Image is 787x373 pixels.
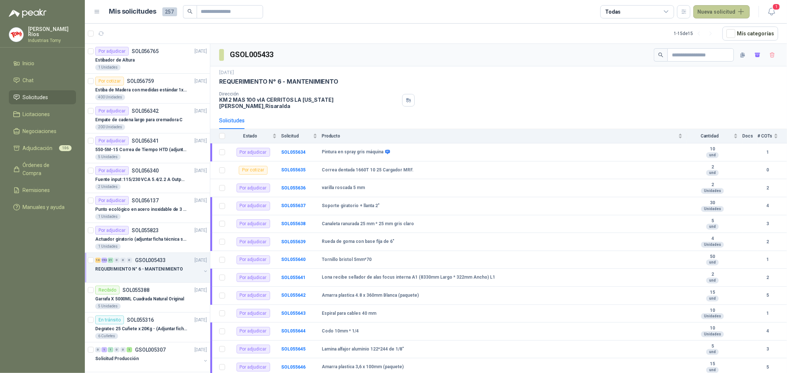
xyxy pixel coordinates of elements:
p: Dirección [219,91,399,97]
div: Por adjudicar [95,107,129,115]
p: [DATE] [194,197,207,204]
div: Por adjudicar [237,273,270,282]
p: [DATE] [194,317,207,324]
p: [DATE] [194,346,207,353]
p: SOL056341 [132,138,159,143]
div: und [706,224,719,230]
b: 3 [757,220,778,227]
button: Nueva solicitud [693,5,750,18]
p: SOL056759 [127,79,154,84]
a: RecibidoSOL055388[DATE] Garrafa X 5000ML Cuadrada Natural Original5 Unidades [85,283,210,313]
div: 1 [127,347,132,352]
a: Inicio [9,56,76,70]
b: SOL055639 [281,239,306,244]
b: 4 [687,236,738,242]
th: Estado [229,129,281,143]
span: 1 [772,3,780,10]
a: Por adjudicarSOL056765[DATE] Estibador de Altura1 Unidades [85,44,210,74]
p: SOL055316 [127,317,154,323]
div: 1 Unidades [95,65,121,70]
p: [DATE] [194,137,207,144]
p: SOL056342 [132,108,159,114]
div: 200 Unidades [95,124,125,130]
a: Por cotizarSOL056759[DATE] Estiba de Madera con medidas estándar 1x120x15 de alto400 Unidades [85,74,210,104]
b: Amarra plastica 3,6 x 100mm (paquete) [322,364,404,370]
div: Por adjudicar [237,309,270,318]
button: Mís categorías [722,27,778,41]
a: SOL055634 [281,150,306,155]
p: REQUERIMIENTO N° 6 - MANTENIMIENTO [219,78,338,86]
span: Negociaciones [23,127,57,135]
div: 1 Unidades [95,244,121,250]
p: [DATE] [194,227,207,234]
button: 1 [765,5,778,18]
p: Empate de cadena largo para cremadora C [95,116,183,123]
p: [DATE] [194,287,207,294]
span: Órdenes de Compra [23,161,69,177]
th: Cantidad [687,129,742,143]
th: Solicitud [281,129,322,143]
b: Tornillo bristol 5mm*70 [322,257,372,263]
b: Amarra plastica 4.8 x 360mm Blanca (paquete) [322,293,419,299]
th: Docs [742,129,757,143]
p: [DATE] [194,48,207,55]
div: 21 [108,258,113,263]
p: SOL056340 [132,168,159,173]
b: Soporte giratorio + llanta 2" [322,203,380,209]
b: 5 [757,364,778,371]
b: 3 [757,346,778,353]
th: Producto [322,129,687,143]
p: REQUERIMIENTO N° 6 - MANTENIMIENTO [95,266,183,273]
div: 153 [101,258,107,263]
a: SOL055638 [281,221,306,226]
span: Chat [23,76,34,84]
b: 10 [687,325,738,331]
b: SOL055642 [281,293,306,298]
span: Remisiones [23,186,50,194]
a: Órdenes de Compra [9,158,76,180]
span: 106 [59,145,72,151]
b: 0 [757,167,778,174]
p: [DATE] [194,167,207,174]
a: SOL055641 [281,275,306,280]
div: Unidades [701,331,724,337]
a: Chat [9,73,76,87]
div: 5 Unidades [95,154,121,160]
p: SOL055823 [132,228,159,233]
a: SOL055637 [281,203,306,208]
div: und [706,278,719,283]
div: Por adjudicar [237,255,270,264]
b: 1 [757,149,778,156]
div: Recibido [95,286,120,294]
p: GSOL005307 [135,347,166,352]
div: Por adjudicar [237,291,270,300]
p: Estiba de Madera con medidas estándar 1x120x15 de alto [95,87,187,94]
b: Codo 10mm * 1/4 [322,328,359,334]
p: GSOL005433 [135,258,166,263]
b: SOL055646 [281,365,306,370]
p: [PERSON_NAME] Ríos [28,27,76,37]
b: 2 [757,185,778,192]
span: 257 [162,7,177,16]
a: Negociaciones [9,124,76,138]
div: 0 [127,258,132,263]
div: Por adjudicar [237,219,270,228]
b: Rueda de goma con base fija de 6" [322,239,394,245]
a: Por adjudicarSOL056137[DATE] Punto ecológico en acero inoxidable de 3 puestos, con capacidad para... [85,193,210,223]
div: und [706,152,719,158]
div: Solicitudes [219,116,245,125]
b: varilla roscada 5 mm [322,185,365,191]
a: 14 153 21 0 0 0 GSOL005433[DATE] REQUERIMIENTO N° 6 - MANTENIMIENTO [95,256,208,279]
b: 1 [757,256,778,263]
b: 2 [687,182,738,188]
b: 5 [757,292,778,299]
span: Estado [229,133,271,139]
a: SOL055644 [281,328,306,334]
a: Remisiones [9,183,76,197]
div: Unidades [701,206,724,212]
a: Licitaciones [9,107,76,121]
